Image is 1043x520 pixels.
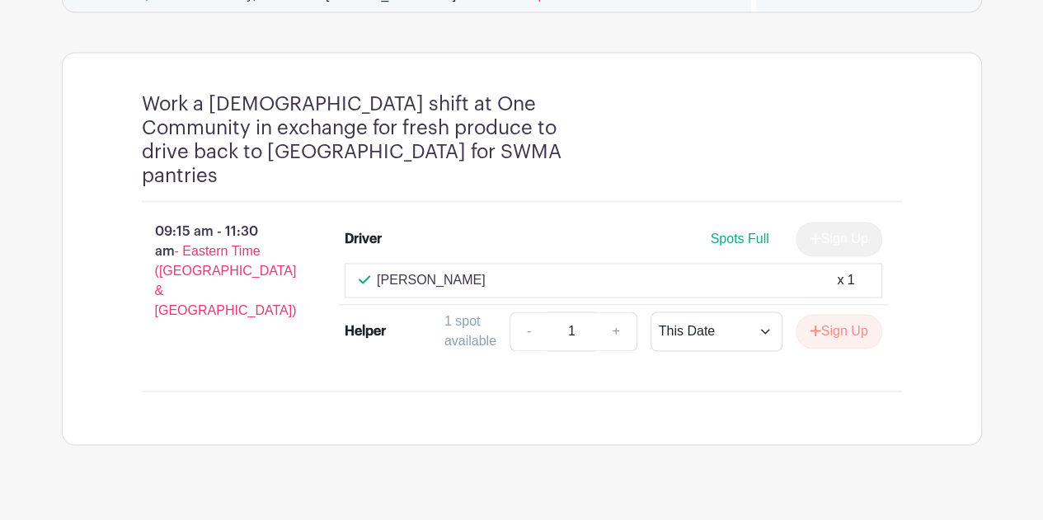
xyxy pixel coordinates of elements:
button: Sign Up [796,314,882,349]
h4: Work a [DEMOGRAPHIC_DATA] shift at One Community in exchange for fresh produce to drive back to [... [142,92,595,187]
a: + [595,312,637,351]
p: [PERSON_NAME] [377,270,486,290]
span: - Eastern Time ([GEOGRAPHIC_DATA] & [GEOGRAPHIC_DATA]) [155,244,297,317]
div: 1 spot available [444,312,496,351]
div: Driver [345,229,382,249]
div: x 1 [837,270,854,290]
a: - [510,312,547,351]
p: 09:15 am - 11:30 am [115,215,319,327]
div: Helper [345,321,386,341]
span: Spots Full [710,232,768,246]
